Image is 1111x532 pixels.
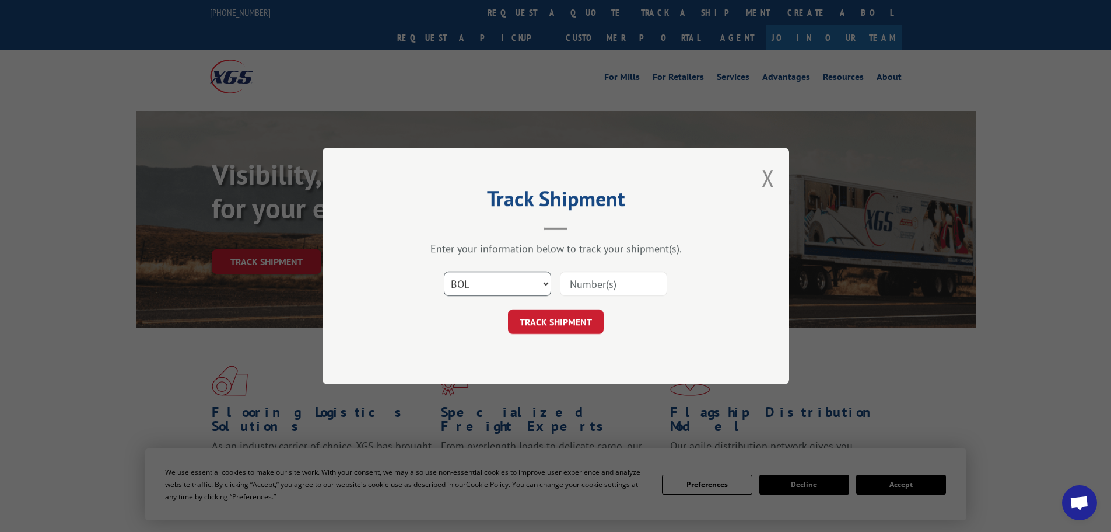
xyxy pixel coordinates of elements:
input: Number(s) [560,272,667,296]
button: Close modal [762,162,774,193]
div: Open chat [1062,485,1097,520]
button: TRACK SHIPMENT [508,310,604,334]
h2: Track Shipment [381,190,731,213]
div: Enter your information below to track your shipment(s). [381,242,731,255]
